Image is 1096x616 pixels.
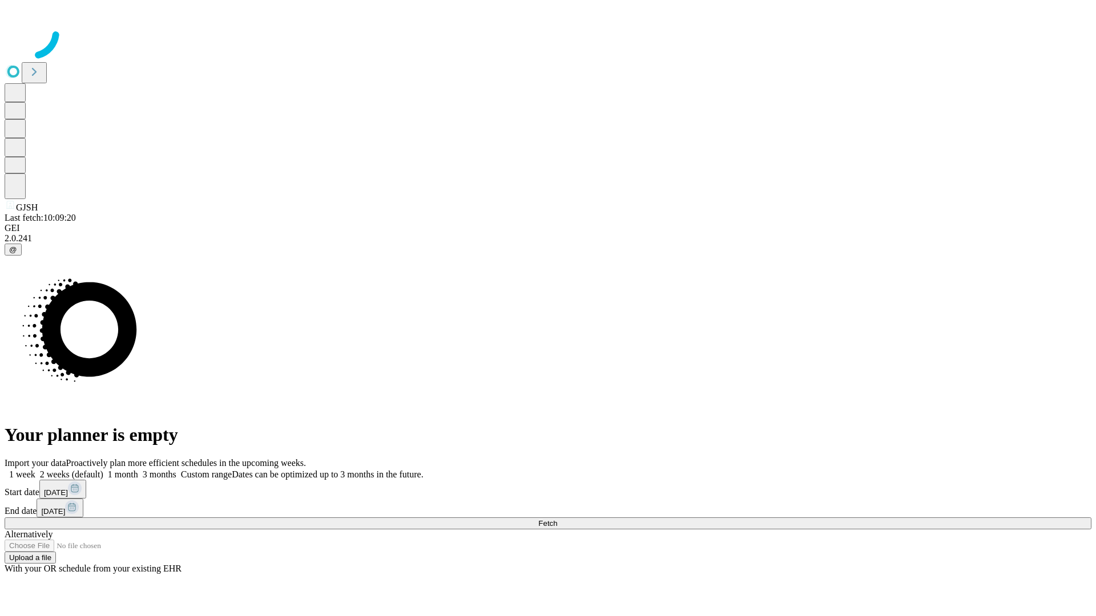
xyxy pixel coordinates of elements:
[39,480,86,499] button: [DATE]
[5,564,182,573] span: With your OR schedule from your existing EHR
[108,469,138,479] span: 1 month
[66,458,306,468] span: Proactively plan more efficient schedules in the upcoming weeks.
[5,458,66,468] span: Import your data
[538,519,557,528] span: Fetch
[5,480,1091,499] div: Start date
[5,529,53,539] span: Alternatively
[5,552,56,564] button: Upload a file
[9,469,35,479] span: 1 week
[181,469,232,479] span: Custom range
[5,499,1091,517] div: End date
[5,517,1091,529] button: Fetch
[5,223,1091,233] div: GEI
[5,233,1091,244] div: 2.0.241
[5,244,22,256] button: @
[9,245,17,254] span: @
[143,469,176,479] span: 3 months
[44,488,68,497] span: [DATE]
[41,507,65,516] span: [DATE]
[232,469,423,479] span: Dates can be optimized up to 3 months in the future.
[5,424,1091,445] h1: Your planner is empty
[16,202,38,212] span: GJSH
[37,499,83,517] button: [DATE]
[5,213,76,222] span: Last fetch: 10:09:20
[40,469,103,479] span: 2 weeks (default)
